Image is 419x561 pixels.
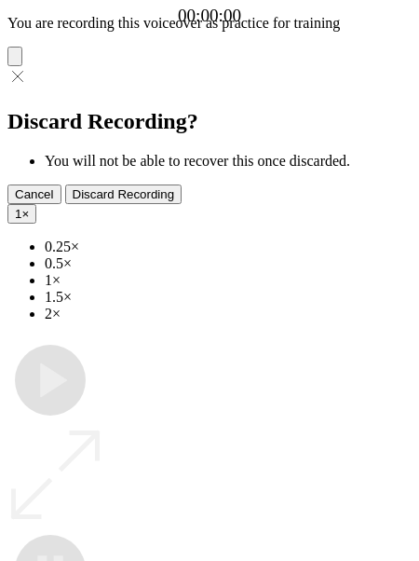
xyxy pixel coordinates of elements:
li: 1.5× [45,289,412,306]
h2: Discard Recording? [7,109,412,134]
li: 1× [45,272,412,289]
span: 1 [15,207,21,221]
li: You will not be able to recover this once discarded. [45,153,412,170]
li: 0.5× [45,255,412,272]
li: 0.25× [45,239,412,255]
li: 2× [45,306,412,322]
a: 00:00:00 [178,6,241,26]
button: Discard Recording [65,185,182,204]
p: You are recording this voiceover as practice for training [7,15,412,32]
button: 1× [7,204,36,224]
button: Cancel [7,185,61,204]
